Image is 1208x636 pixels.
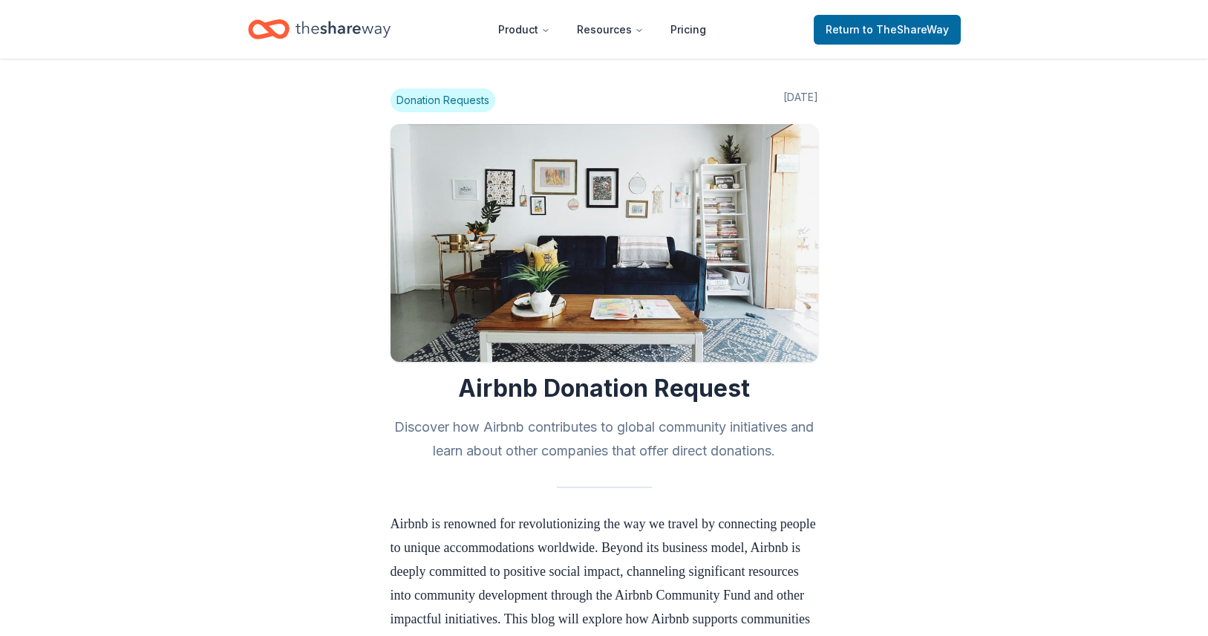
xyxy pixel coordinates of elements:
h1: Airbnb Donation Request [391,374,818,403]
a: Pricing [659,15,718,45]
span: Donation Requests [391,88,495,112]
a: Returnto TheShareWay [814,15,961,45]
span: to TheShareWay [863,23,949,36]
button: Product [486,15,562,45]
span: [DATE] [783,88,818,112]
span: Return [826,21,949,39]
nav: Main [486,12,718,47]
a: Home [248,12,391,47]
img: Image for Airbnb Donation Request [391,124,818,362]
h2: Discover how Airbnb contributes to global community initiatives and learn about other companies t... [391,415,818,463]
button: Resources [565,15,656,45]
